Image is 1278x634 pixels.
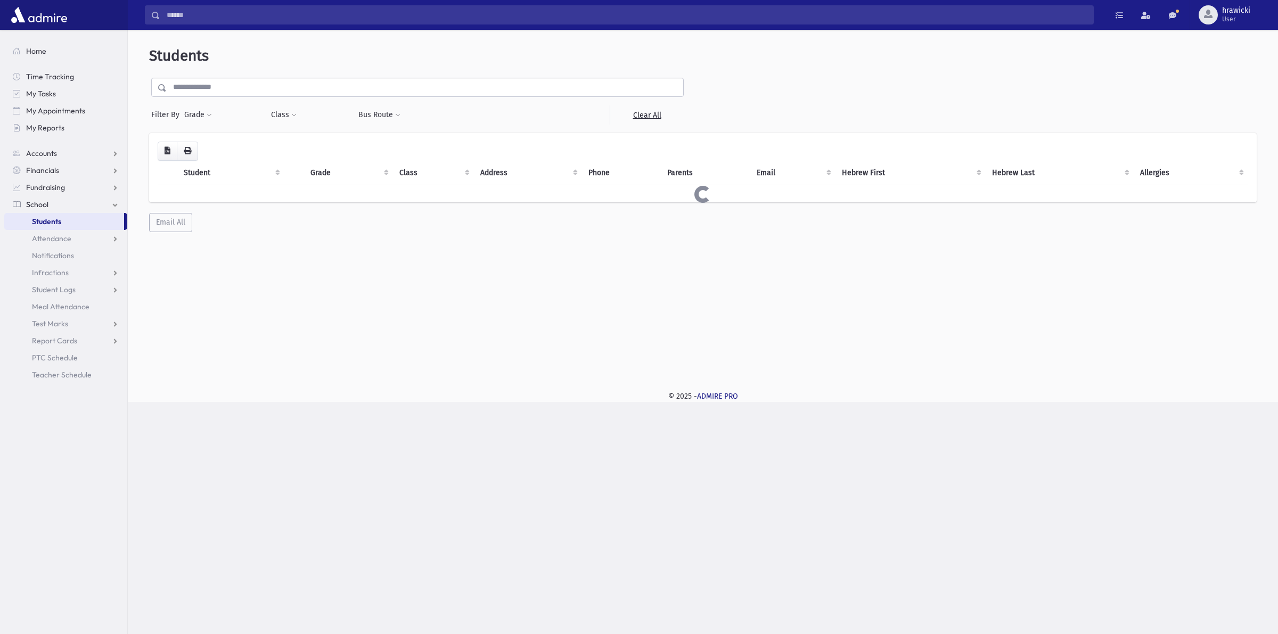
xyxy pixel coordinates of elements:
a: Financials [4,162,127,179]
span: My Reports [26,123,64,133]
a: My Tasks [4,85,127,102]
a: Students [4,213,124,230]
span: PTC Schedule [32,353,78,363]
a: PTC Schedule [4,349,127,366]
span: Students [32,217,61,226]
th: Phone [582,161,661,185]
button: Grade [184,105,212,125]
button: Print [177,142,198,161]
button: Email All [149,213,192,232]
th: Allergies [1134,161,1248,185]
a: Student Logs [4,281,127,298]
a: Notifications [4,247,127,264]
span: Students [149,47,209,64]
button: Bus Route [358,105,401,125]
th: Address [474,161,582,185]
a: ADMIRE PRO [697,392,738,401]
img: AdmirePro [9,4,70,26]
input: Search [160,5,1093,24]
a: School [4,196,127,213]
span: My Tasks [26,89,56,98]
span: User [1222,15,1250,23]
th: Class [393,161,474,185]
span: Student Logs [32,285,76,294]
a: Meal Attendance [4,298,127,315]
th: Email [750,161,835,185]
span: Home [26,46,46,56]
a: Time Tracking [4,68,127,85]
button: CSV [158,142,177,161]
span: Teacher Schedule [32,370,92,380]
span: Filter By [151,109,184,120]
span: Fundraising [26,183,65,192]
span: School [26,200,48,209]
a: Test Marks [4,315,127,332]
th: Student [177,161,285,185]
a: Home [4,43,127,60]
span: Financials [26,166,59,175]
span: Time Tracking [26,72,74,81]
a: My Appointments [4,102,127,119]
a: Accounts [4,145,127,162]
a: Infractions [4,264,127,281]
a: Fundraising [4,179,127,196]
a: Report Cards [4,332,127,349]
div: © 2025 - [145,391,1261,402]
th: Hebrew First [835,161,985,185]
span: hrawicki [1222,6,1250,15]
span: Attendance [32,234,71,243]
span: Test Marks [32,319,68,328]
span: Report Cards [32,336,77,345]
span: Accounts [26,149,57,158]
th: Parents [661,161,750,185]
a: Attendance [4,230,127,247]
a: Teacher Schedule [4,366,127,383]
th: Hebrew Last [986,161,1134,185]
button: Class [271,105,297,125]
span: Meal Attendance [32,302,89,311]
span: Infractions [32,268,69,277]
span: My Appointments [26,106,85,116]
a: Clear All [610,105,684,125]
th: Grade [304,161,393,185]
span: Notifications [32,251,74,260]
a: My Reports [4,119,127,136]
